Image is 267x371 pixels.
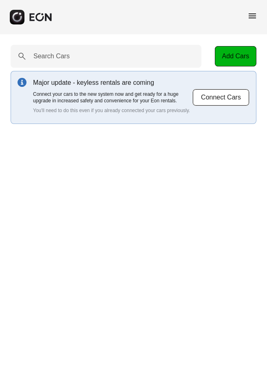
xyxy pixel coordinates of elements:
img: info [18,78,26,87]
p: Major update - keyless rentals are coming [33,78,192,88]
label: Search Cars [33,51,70,61]
button: Add Cars [215,46,256,66]
p: You'll need to do this even if you already connected your cars previously. [33,107,192,114]
span: menu [247,11,257,21]
button: Connect Cars [192,89,249,106]
p: Connect your cars to the new system now and get ready for a huge upgrade in increased safety and ... [33,91,192,104]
